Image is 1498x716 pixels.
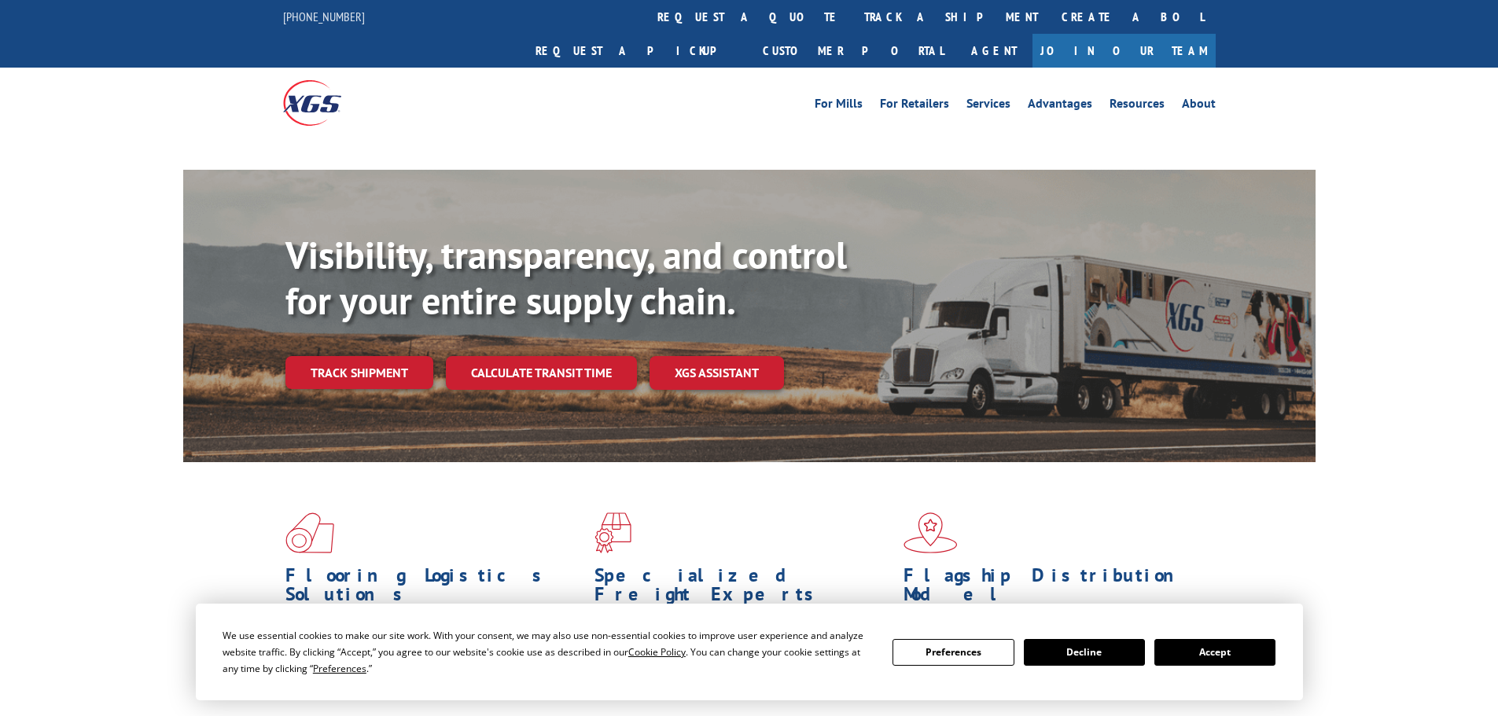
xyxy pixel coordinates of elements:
[650,356,784,390] a: XGS ASSISTANT
[594,512,631,553] img: xgs-icon-focused-on-flooring-red
[1110,97,1165,115] a: Resources
[751,34,955,68] a: Customer Portal
[904,566,1201,611] h1: Flagship Distribution Model
[955,34,1032,68] a: Agent
[1154,639,1275,666] button: Accept
[285,230,847,325] b: Visibility, transparency, and control for your entire supply chain.
[524,34,751,68] a: Request a pickup
[880,97,949,115] a: For Retailers
[196,604,1303,700] div: Cookie Consent Prompt
[1182,97,1216,115] a: About
[446,356,637,390] a: Calculate transit time
[1024,639,1145,666] button: Decline
[1028,97,1092,115] a: Advantages
[223,627,874,677] div: We use essential cookies to make our site work. With your consent, we may also use non-essential ...
[283,9,365,24] a: [PHONE_NUMBER]
[628,645,686,659] span: Cookie Policy
[285,566,583,611] h1: Flooring Logistics Solutions
[594,566,892,611] h1: Specialized Freight Experts
[313,662,366,675] span: Preferences
[285,512,334,553] img: xgs-icon-total-supply-chain-intelligence-red
[904,512,958,553] img: xgs-icon-flagship-distribution-model-red
[815,97,863,115] a: For Mills
[1032,34,1216,68] a: Join Our Team
[966,97,1010,115] a: Services
[893,639,1014,666] button: Preferences
[285,356,433,389] a: Track shipment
